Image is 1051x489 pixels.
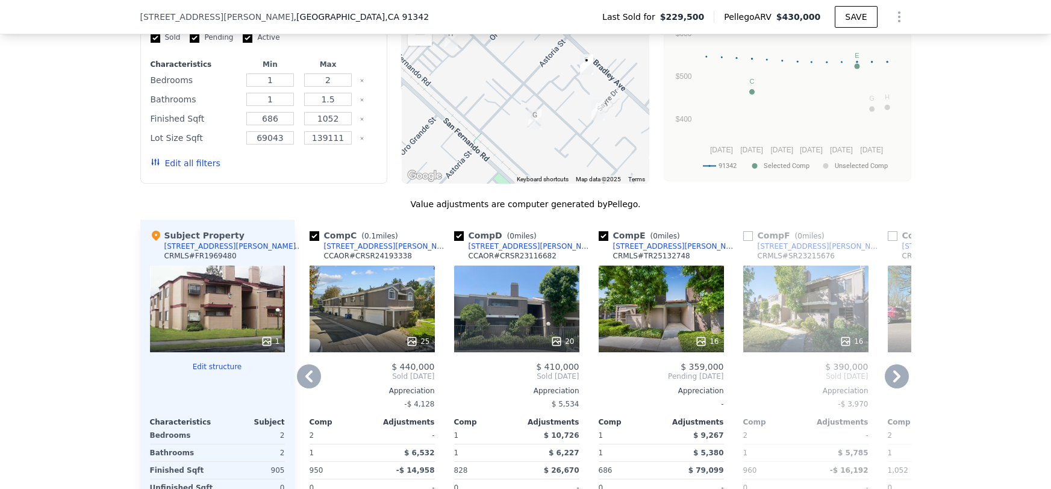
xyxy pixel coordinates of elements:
[360,136,364,141] button: Clear
[220,444,285,461] div: 2
[599,431,603,440] span: 1
[150,362,285,372] button: Edit structure
[758,241,883,251] div: [STREET_ADDRESS][PERSON_NAME]
[360,98,364,102] button: Clear
[587,95,610,125] div: 12452 Ralston Ave Unit 6
[743,386,869,396] div: Appreciation
[375,427,435,444] div: -
[902,241,1028,251] div: [STREET_ADDRESS][PERSON_NAME]
[797,232,802,240] span: 0
[454,444,514,461] div: 1
[544,431,579,440] span: $ 10,726
[469,251,557,261] div: CCAOR # CRSR23116682
[743,229,829,241] div: Comp F
[749,78,754,85] text: C
[599,466,613,475] span: 686
[888,466,908,475] span: 1,052
[885,93,890,101] text: H
[261,335,280,347] div: 1
[544,466,579,475] span: $ 26,670
[549,449,579,457] span: $ 6,227
[855,52,859,59] text: E
[310,241,449,251] a: [STREET_ADDRESS][PERSON_NAME]
[140,11,294,23] span: [STREET_ADDRESS][PERSON_NAME]
[675,72,691,81] text: $500
[710,146,732,154] text: [DATE]
[364,232,376,240] span: 0.1
[310,444,370,461] div: 1
[599,241,738,251] a: [STREET_ADDRESS][PERSON_NAME]
[302,60,355,69] div: Max
[517,175,569,184] button: Keyboard shortcuts
[830,146,853,154] text: [DATE]
[469,241,594,251] div: [STREET_ADDRESS][PERSON_NAME]
[888,229,987,241] div: Comp G
[310,417,372,427] div: Comp
[151,129,239,146] div: Lot Size Sqft
[220,462,285,479] div: 905
[190,33,233,43] label: Pending
[150,444,215,461] div: Bathrooms
[646,232,685,240] span: ( miles)
[743,372,869,381] span: Sold [DATE]
[385,12,429,22] span: , CA 91342
[454,372,579,381] span: Sold [DATE]
[243,33,279,43] label: Active
[324,251,412,261] div: CCAOR # CRSR24193338
[404,449,434,457] span: $ 6,532
[552,400,579,408] span: $ 5,534
[693,431,723,440] span: $ 9,267
[808,427,869,444] div: -
[743,466,757,475] span: 960
[217,417,285,427] div: Subject
[243,60,296,69] div: Min
[887,5,911,29] button: Show Options
[688,466,724,475] span: $ 79,099
[357,232,402,240] span: ( miles)
[550,335,574,347] div: 20
[454,417,517,427] div: Comp
[151,157,220,169] button: Edit all filters
[888,241,1028,251] a: [STREET_ADDRESS][PERSON_NAME]
[360,78,364,83] button: Clear
[835,6,877,28] button: SAVE
[629,176,646,182] a: Terms
[220,427,285,444] div: 2
[391,362,434,372] span: $ 440,000
[869,95,875,102] text: G
[599,229,685,241] div: Comp E
[150,417,217,427] div: Characteristics
[830,466,869,475] span: -$ 16,192
[324,241,449,251] div: [STREET_ADDRESS][PERSON_NAME]
[140,198,911,210] div: Value adjustments are computer generated by Pellego .
[454,466,468,475] span: 828
[724,11,776,23] span: Pellego ARV
[675,115,691,123] text: $400
[799,146,822,154] text: [DATE]
[661,417,724,427] div: Adjustments
[599,417,661,427] div: Comp
[743,431,748,440] span: 2
[454,431,459,440] span: 1
[510,232,514,240] span: 0
[599,386,724,396] div: Appreciation
[151,72,239,89] div: Bedrooms
[764,162,809,170] text: Selected Comp
[740,146,763,154] text: [DATE]
[360,117,364,122] button: Clear
[653,232,658,240] span: 0
[860,146,883,154] text: [DATE]
[613,241,738,251] div: [STREET_ADDRESS][PERSON_NAME]
[536,362,579,372] span: $ 410,000
[502,232,541,240] span: ( miles)
[672,28,903,178] svg: A chart.
[454,229,541,241] div: Comp D
[613,251,690,261] div: CRMLS # TR25132748
[517,417,579,427] div: Adjustments
[310,372,435,381] span: Sold [DATE]
[695,335,719,347] div: 16
[770,146,793,154] text: [DATE]
[888,431,893,440] span: 2
[719,162,737,170] text: 91342
[825,362,868,372] span: $ 390,000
